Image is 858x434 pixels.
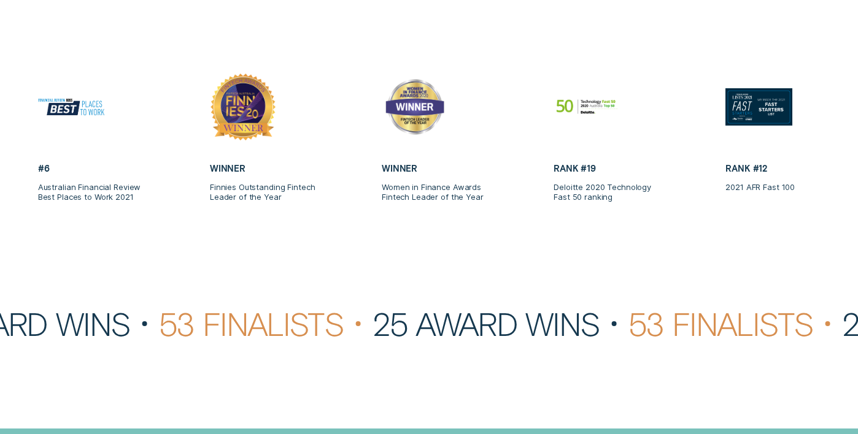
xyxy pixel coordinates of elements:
[725,163,833,173] h5: Rank #12
[38,182,146,202] p: Australian Financial Review Best Places to Work 2021
[628,308,841,340] div: 53 Finalists
[725,182,833,192] p: 2021 AFR Fast 100
[554,163,662,173] h5: Rank #19
[373,308,629,340] div: 25 Award wins
[210,74,276,140] img: Fintech Awards - Fintech Australia - Finnies 2020 - Winner
[382,74,448,140] img: Women in Finance Awards 2020 - Winner - Fintech Leader of the Year
[382,182,490,202] p: Women in Finance Awards Fintech Leader of the Year
[554,182,662,202] p: Deloitte 2020 Technology Fast 50 ranking
[210,163,318,173] h5: Winner
[210,182,318,202] p: Finnies Outstanding Fintech Leader of the Year
[159,308,372,340] div: 53 Finalists
[382,163,490,173] h5: Winner
[38,163,146,173] h5: #6
[554,74,620,140] img: Technology Fast 50 - 2020 Australia Top 50 - Deloitte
